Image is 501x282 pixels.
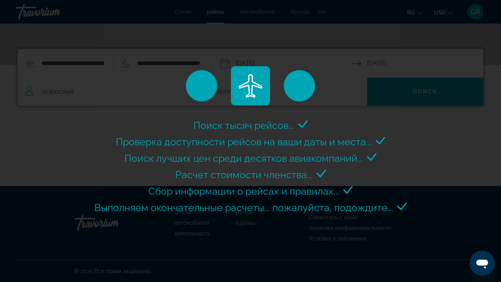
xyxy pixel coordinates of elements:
[175,169,313,181] span: Расчет стоимости членства...
[94,202,393,213] span: Выполняем окончательные расчеты... пожалуйста, подождите...
[116,136,372,148] span: Проверка доступности рейсов на ваши даты и места...
[148,185,339,197] span: Сбор информации о рейсах и правилах...
[124,152,363,164] span: Поиск лучших цен среди десятков авиакомпаний...
[470,251,495,276] iframe: Кнопка запуска окна обмена сообщениями
[193,119,294,131] span: Поиск тысяч рейсов...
